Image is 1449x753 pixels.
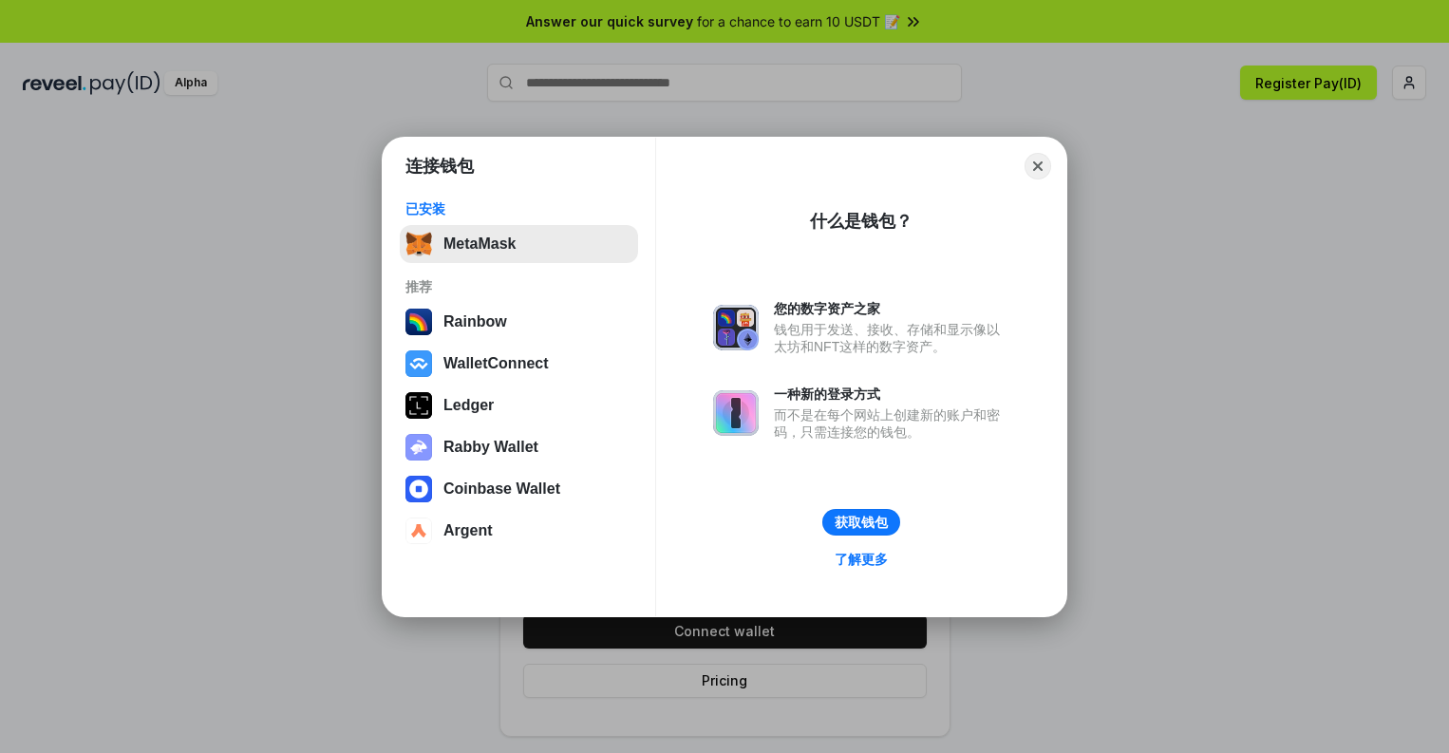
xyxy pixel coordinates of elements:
button: 获取钱包 [822,509,900,536]
button: WalletConnect [400,345,638,383]
div: 已安装 [405,200,632,217]
div: Ledger [443,397,494,414]
img: svg+xml,%3Csvg%20xmlns%3D%22http%3A%2F%2Fwww.w3.org%2F2000%2Fsvg%22%20width%3D%2228%22%20height%3... [405,392,432,419]
div: 获取钱包 [835,514,888,531]
div: 而不是在每个网站上创建新的账户和密码，只需连接您的钱包。 [774,406,1009,441]
div: MetaMask [443,235,516,253]
div: 一种新的登录方式 [774,386,1009,403]
div: 钱包用于发送、接收、存储和显示像以太坊和NFT这样的数字资产。 [774,321,1009,355]
button: Close [1025,153,1051,179]
img: svg+xml,%3Csvg%20fill%3D%22none%22%20height%3D%2233%22%20viewBox%3D%220%200%2035%2033%22%20width%... [405,231,432,257]
button: Ledger [400,386,638,424]
img: svg+xml,%3Csvg%20width%3D%22120%22%20height%3D%22120%22%20viewBox%3D%220%200%20120%20120%22%20fil... [405,309,432,335]
img: svg+xml,%3Csvg%20xmlns%3D%22http%3A%2F%2Fwww.w3.org%2F2000%2Fsvg%22%20fill%3D%22none%22%20viewBox... [405,434,432,461]
div: WalletConnect [443,355,549,372]
div: Argent [443,522,493,539]
div: Rabby Wallet [443,439,538,456]
div: 了解更多 [835,551,888,568]
img: svg+xml,%3Csvg%20width%3D%2228%22%20height%3D%2228%22%20viewBox%3D%220%200%2028%2028%22%20fill%3D... [405,476,432,502]
img: svg+xml,%3Csvg%20xmlns%3D%22http%3A%2F%2Fwww.w3.org%2F2000%2Fsvg%22%20fill%3D%22none%22%20viewBox... [713,305,759,350]
h1: 连接钱包 [405,155,474,178]
button: Argent [400,512,638,550]
button: Coinbase Wallet [400,470,638,508]
button: Rainbow [400,303,638,341]
img: svg+xml,%3Csvg%20width%3D%2228%22%20height%3D%2228%22%20viewBox%3D%220%200%2028%2028%22%20fill%3D... [405,350,432,377]
div: Coinbase Wallet [443,480,560,498]
div: 什么是钱包？ [810,210,913,233]
a: 了解更多 [823,547,899,572]
div: 推荐 [405,278,632,295]
img: svg+xml,%3Csvg%20width%3D%2228%22%20height%3D%2228%22%20viewBox%3D%220%200%2028%2028%22%20fill%3D... [405,518,432,544]
button: Rabby Wallet [400,428,638,466]
img: svg+xml,%3Csvg%20xmlns%3D%22http%3A%2F%2Fwww.w3.org%2F2000%2Fsvg%22%20fill%3D%22none%22%20viewBox... [713,390,759,436]
div: 您的数字资产之家 [774,300,1009,317]
button: MetaMask [400,225,638,263]
div: Rainbow [443,313,507,330]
